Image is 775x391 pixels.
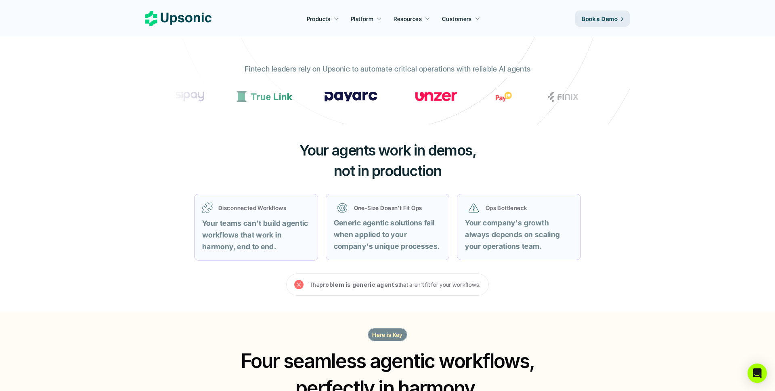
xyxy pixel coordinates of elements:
[486,204,570,212] p: Ops Bottleneck
[302,11,344,26] a: Products
[575,11,630,27] a: Book a Demo
[202,219,310,251] strong: Your teams can’t build agentic workflows that work in harmony, end to end.
[319,281,398,288] strong: problem is generic agents
[307,15,331,23] p: Products
[394,15,422,23] p: Resources
[351,15,373,23] p: Platform
[299,141,476,159] span: Your agents work in demos,
[465,219,561,250] strong: Your company's growth always depends on scaling your operations team.
[582,15,618,23] p: Book a Demo
[334,219,440,250] strong: Generic agentic solutions fail when applied to your company’s unique processes.
[748,364,767,383] div: Open Intercom Messenger
[334,162,442,180] span: not in production
[218,204,310,212] p: Disconnected Workflows
[354,204,438,212] p: One-Size Doesn’t Fit Ops
[442,15,472,23] p: Customers
[310,280,481,290] p: The that aren’t fit for your workflows.
[372,330,403,339] p: Here is Key
[245,63,530,75] p: Fintech leaders rely on Upsonic to automate critical operations with reliable AI agents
